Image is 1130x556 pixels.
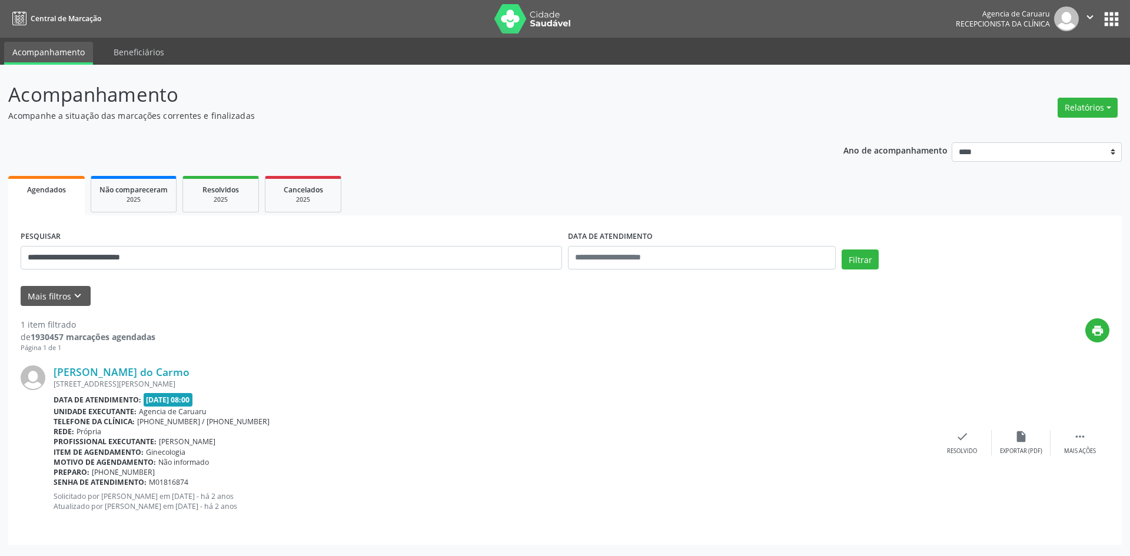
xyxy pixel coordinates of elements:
[842,249,879,269] button: Filtrar
[956,430,969,443] i: check
[21,286,91,307] button: Mais filtroskeyboard_arrow_down
[274,195,333,204] div: 2025
[54,437,157,447] b: Profissional executante:
[1101,9,1122,29] button: apps
[21,331,155,343] div: de
[21,228,61,246] label: PESQUISAR
[1073,430,1086,443] i: 
[27,185,66,195] span: Agendados
[77,427,101,437] span: Própria
[92,467,155,477] span: [PHONE_NUMBER]
[947,447,977,455] div: Resolvido
[202,185,239,195] span: Resolvidos
[99,185,168,195] span: Não compareceram
[71,289,84,302] i: keyboard_arrow_down
[1015,430,1028,443] i: insert_drive_file
[843,142,948,157] p: Ano de acompanhamento
[21,318,155,331] div: 1 item filtrado
[54,457,156,467] b: Motivo de agendamento:
[8,9,101,28] a: Central de Marcação
[146,447,185,457] span: Ginecologia
[191,195,250,204] div: 2025
[158,457,209,467] span: Não informado
[54,407,137,417] b: Unidade executante:
[8,80,787,109] p: Acompanhamento
[54,427,74,437] b: Rede:
[105,42,172,62] a: Beneficiários
[956,19,1050,29] span: Recepcionista da clínica
[54,467,89,477] b: Preparo:
[4,42,93,65] a: Acompanhamento
[21,343,155,353] div: Página 1 de 1
[137,417,270,427] span: [PHONE_NUMBER] / [PHONE_NUMBER]
[54,491,933,511] p: Solicitado por [PERSON_NAME] em [DATE] - há 2 anos Atualizado por [PERSON_NAME] em [DATE] - há 2 ...
[54,417,135,427] b: Telefone da clínica:
[139,407,207,417] span: Agencia de Caruaru
[284,185,323,195] span: Cancelados
[21,365,45,390] img: img
[1085,318,1109,342] button: print
[54,447,144,457] b: Item de agendamento:
[1054,6,1079,31] img: img
[1079,6,1101,31] button: 
[149,477,188,487] span: M01816874
[54,365,190,378] a: [PERSON_NAME] do Carmo
[54,395,141,405] b: Data de atendimento:
[144,393,193,407] span: [DATE] 08:00
[54,379,933,389] div: [STREET_ADDRESS][PERSON_NAME]
[159,437,215,447] span: [PERSON_NAME]
[31,331,155,342] strong: 1930457 marcações agendadas
[568,228,653,246] label: DATA DE ATENDIMENTO
[54,477,147,487] b: Senha de atendimento:
[1064,447,1096,455] div: Mais ações
[8,109,787,122] p: Acompanhe a situação das marcações correntes e finalizadas
[1000,447,1042,455] div: Exportar (PDF)
[31,14,101,24] span: Central de Marcação
[1058,98,1118,118] button: Relatórios
[1084,11,1096,24] i: 
[956,9,1050,19] div: Agencia de Caruaru
[1091,324,1104,337] i: print
[99,195,168,204] div: 2025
